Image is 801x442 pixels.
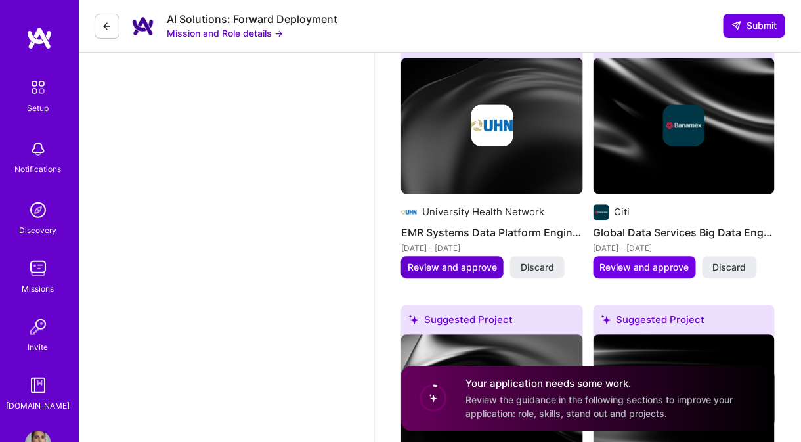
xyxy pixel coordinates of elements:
[510,256,565,278] button: Discard
[25,136,51,162] img: bell
[26,26,53,50] img: logo
[465,395,733,420] span: Review the guidance in the following sections to improve your application: role, skills, stand ou...
[401,305,583,340] div: Suggested Project
[409,315,419,324] i: icon SuggestedTeams
[15,162,62,176] div: Notifications
[594,305,775,340] div: Suggested Project
[28,101,49,115] div: Setup
[28,340,49,354] div: Invite
[663,104,705,146] img: Company logo
[401,224,583,241] h4: EMR Systems Data Platform Engineering
[25,197,51,223] img: discovery
[102,21,112,32] i: icon LeftArrowDark
[167,12,337,26] div: AI Solutions: Forward Deployment
[703,256,757,278] button: Discard
[408,261,497,274] span: Review and approve
[7,399,70,412] div: [DOMAIN_NAME]
[401,58,583,194] img: cover
[724,14,785,37] button: Submit
[465,377,759,391] h4: Your application needs some work.
[594,241,775,255] div: [DATE] - [DATE]
[713,261,747,274] span: Discard
[401,241,583,255] div: [DATE] - [DATE]
[25,255,51,282] img: teamwork
[401,256,504,278] button: Review and approve
[422,205,544,219] div: University Health Network
[24,74,52,101] img: setup
[594,58,775,194] img: cover
[521,261,554,274] span: Discard
[594,224,775,241] h4: Global Data Services Big Data Engineering
[594,256,696,278] button: Review and approve
[600,261,689,274] span: Review and approve
[731,20,742,31] i: icon SendLight
[130,13,156,39] img: Company Logo
[601,315,611,324] i: icon SuggestedTeams
[731,19,777,32] span: Submit
[615,205,630,219] div: Citi
[22,282,54,296] div: Missions
[167,26,283,40] button: Mission and Role details →
[25,314,51,340] img: Invite
[471,104,513,146] img: Company logo
[20,223,57,237] div: Discovery
[25,372,51,399] img: guide book
[401,204,417,220] img: Company logo
[594,204,609,220] img: Company logo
